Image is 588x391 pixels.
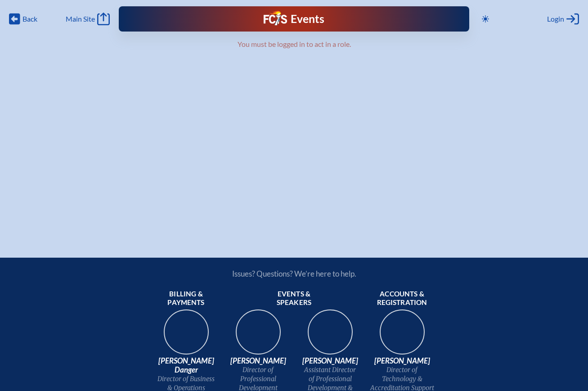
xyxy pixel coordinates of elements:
[298,356,363,365] span: [PERSON_NAME]
[370,290,435,308] span: Accounts & registration
[221,11,367,27] div: FCIS Events — Future ready
[57,40,532,49] p: You must be logged in to act in a role.
[291,14,324,25] h1: Events
[154,290,219,308] span: Billing & payments
[373,307,431,364] img: b1ee34a6-5a78-4519-85b2-7190c4823173
[262,290,327,308] span: Events & speakers
[226,356,291,365] span: [PERSON_NAME]
[301,307,359,364] img: 545ba9c4-c691-43d5-86fb-b0a622cbeb82
[154,356,219,374] span: [PERSON_NAME] Danger
[229,307,287,364] img: 94e3d245-ca72-49ea-9844-ae84f6d33c0f
[66,14,95,23] span: Main Site
[157,307,215,364] img: 9c64f3fb-7776-47f4-83d7-46a341952595
[66,13,110,25] a: Main Site
[136,269,453,278] p: Issues? Questions? We’re here to help.
[22,14,37,23] span: Back
[547,14,564,23] span: Login
[370,356,435,365] span: [PERSON_NAME]
[264,11,324,27] a: FCIS LogoEvents
[264,11,287,25] img: Florida Council of Independent Schools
